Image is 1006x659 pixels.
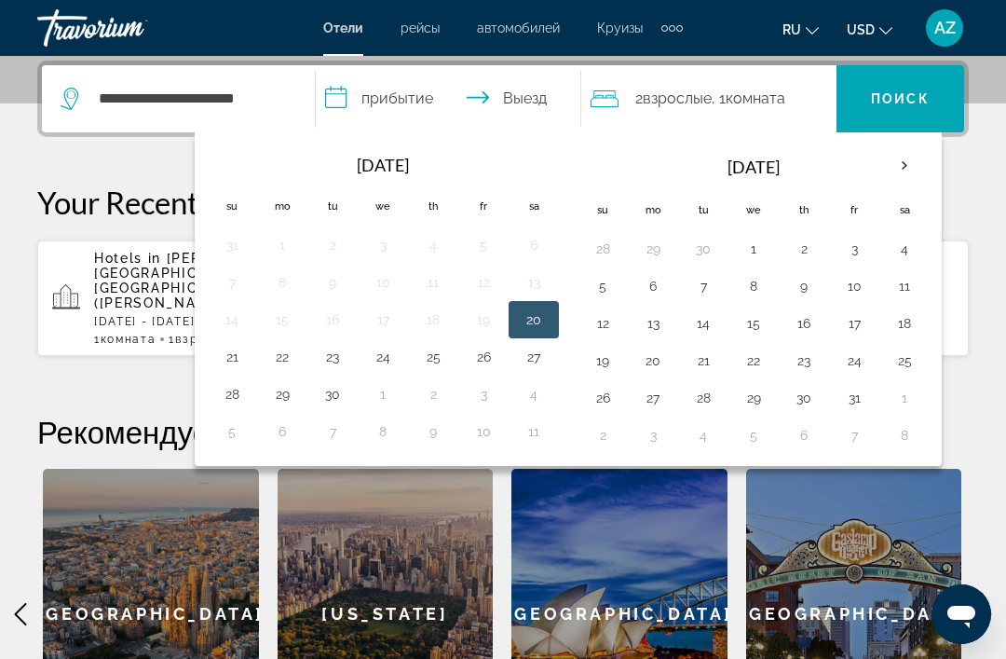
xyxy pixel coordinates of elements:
button: Day 26 [588,385,618,411]
button: Day 2 [789,236,819,262]
button: Day 1 [890,385,919,411]
button: Day 18 [890,310,919,336]
button: Day 29 [638,236,668,262]
span: USD [847,22,875,37]
button: Day 15 [739,310,768,336]
button: Day 7 [688,273,718,299]
button: Day 19 [588,348,618,374]
button: Day 4 [519,381,549,407]
span: Взрослые [643,89,712,107]
p: Your Recent Searches [37,184,969,221]
span: Комната [726,89,785,107]
button: Hotels in [PERSON_NAME], [GEOGRAPHIC_DATA], [GEOGRAPHIC_DATA] ([PERSON_NAME])[DATE] - [DATE]1Комн... [37,240,335,357]
button: Day 28 [588,236,618,262]
button: Day 25 [890,348,919,374]
button: Day 3 [638,422,668,448]
button: Day 12 [588,310,618,336]
p: [DATE] - [DATE] [94,315,320,328]
button: Day 3 [368,232,398,258]
button: Change currency [847,16,892,43]
button: Day 9 [789,273,819,299]
button: Day 31 [217,232,247,258]
span: AZ [934,19,956,37]
button: Day 3 [839,236,869,262]
button: Day 20 [638,348,668,374]
button: Day 4 [418,232,448,258]
button: Day 1 [267,232,297,258]
button: Day 17 [839,310,869,336]
button: Day 19 [469,307,498,333]
button: Day 21 [217,344,247,370]
span: 2 [635,86,712,112]
button: Day 21 [688,348,718,374]
button: Day 23 [789,348,819,374]
button: Next month [879,144,930,187]
button: Day 31 [839,385,869,411]
button: Day 23 [318,344,347,370]
button: Day 27 [638,385,668,411]
button: Day 7 [217,269,247,295]
div: Search widget [42,65,964,132]
button: Day 16 [789,310,819,336]
button: Day 26 [469,344,498,370]
button: Day 29 [739,385,768,411]
button: Day 2 [588,422,618,448]
iframe: Кнопка запуска окна обмена сообщениями [931,584,991,644]
button: Day 11 [890,273,919,299]
span: Комната [101,333,156,346]
button: Day 10 [469,419,498,445]
span: 1 [94,333,156,346]
button: Day 5 [469,232,498,258]
button: Day 12 [469,269,498,295]
button: Day 30 [789,385,819,411]
button: Day 28 [217,381,247,407]
a: Travorium [37,4,224,52]
button: Day 9 [418,419,448,445]
button: Day 8 [890,422,919,448]
span: рейсы [401,21,440,35]
button: Day 13 [638,310,668,336]
button: Day 20 [519,307,549,333]
button: Day 5 [588,273,618,299]
button: Day 11 [519,419,549,445]
button: Day 2 [318,232,347,258]
button: Day 22 [267,344,297,370]
span: [PERSON_NAME], [GEOGRAPHIC_DATA], [GEOGRAPHIC_DATA] ([PERSON_NAME]) [94,251,294,310]
button: Day 25 [418,344,448,370]
button: Check in and out dates [316,65,580,132]
button: Day 6 [267,419,297,445]
button: Day 6 [789,422,819,448]
button: Day 5 [739,422,768,448]
button: Day 4 [890,236,919,262]
button: Day 15 [267,307,297,333]
button: Day 1 [739,236,768,262]
button: Day 24 [839,348,869,374]
a: Круизы [597,21,643,35]
button: Day 3 [469,381,498,407]
th: [DATE] [257,144,509,185]
button: Day 16 [318,307,347,333]
button: Day 11 [418,269,448,295]
button: Day 14 [217,307,247,333]
button: Travelers: 2 adults, 0 children [581,65,836,132]
button: Day 8 [368,419,398,445]
span: Hotels in [94,251,161,266]
span: 1 [169,333,238,346]
button: Day 6 [638,273,668,299]
button: Day 5 [217,419,247,445]
button: Day 28 [688,385,718,411]
button: Day 7 [839,422,869,448]
button: Day 8 [267,269,297,295]
span: ru [782,22,801,37]
button: Day 17 [368,307,398,333]
button: Day 2 [418,381,448,407]
button: Day 30 [688,236,718,262]
span: Отели [323,21,363,35]
button: Day 6 [519,232,549,258]
button: Day 30 [318,381,347,407]
a: автомобилей [477,21,560,35]
button: Change language [782,16,819,43]
button: Day 27 [519,344,549,370]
